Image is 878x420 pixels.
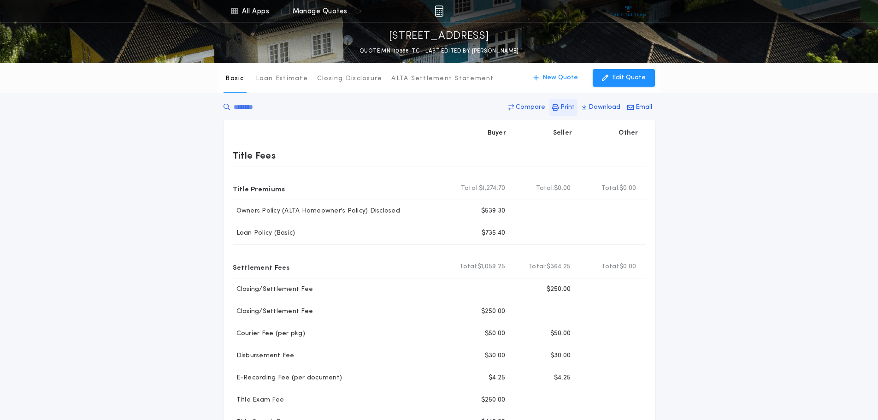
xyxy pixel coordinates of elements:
p: Loan Policy (Basic) [233,229,295,238]
button: New Quote [524,69,587,87]
span: $0.00 [554,184,571,193]
p: Print [560,103,575,112]
p: $4.25 [489,373,505,383]
p: Loan Estimate [256,74,308,83]
p: $735.40 [482,229,506,238]
p: $250.00 [547,285,571,294]
p: $50.00 [550,329,571,338]
p: Email [636,103,652,112]
b: Total: [536,184,554,193]
button: Compare [506,99,548,116]
p: Owners Policy (ALTA Homeowner's Policy) Disclosed [233,207,400,216]
p: New Quote [542,73,578,83]
p: $539.30 [481,207,506,216]
p: Title Premiums [233,181,285,196]
button: Download [579,99,623,116]
span: $0.00 [619,184,636,193]
span: $1,274.70 [479,184,505,193]
p: Basic [225,74,244,83]
p: $30.00 [550,351,571,361]
p: $250.00 [481,307,506,316]
p: Edit Quote [612,73,646,83]
p: Seller [553,129,572,138]
span: $0.00 [619,262,636,272]
span: $364.25 [547,262,571,272]
p: QUOTE MN-10366-TC - LAST EDITED BY [PERSON_NAME] [359,47,519,56]
span: $1,059.25 [477,262,505,272]
p: $4.25 [554,373,571,383]
p: [STREET_ADDRESS] [389,29,489,44]
p: Compare [516,103,545,112]
b: Total: [601,184,620,193]
button: Edit Quote [593,69,655,87]
p: Closing/Settlement Fee [233,307,313,316]
b: Total: [461,184,479,193]
p: Other [619,129,638,138]
p: Disbursement Fee [233,351,295,361]
p: Closing Disclosure [317,74,383,83]
p: Settlement Fees [233,260,290,274]
p: Courier Fee (per pkg) [233,329,305,338]
p: Download [589,103,620,112]
p: E-Recording Fee (per document) [233,373,342,383]
p: Title Fees [233,148,276,163]
b: Total: [460,262,478,272]
p: Closing/Settlement Fee [233,285,313,294]
p: Title Exam Fee [233,396,284,405]
button: Print [549,99,577,116]
p: ALTA Settlement Statement [391,74,494,83]
p: $30.00 [485,351,506,361]
img: vs-icon [611,6,646,16]
p: Buyer [488,129,506,138]
img: img [435,6,443,17]
b: Total: [528,262,547,272]
p: $250.00 [481,396,506,405]
button: Email [625,99,655,116]
b: Total: [601,262,620,272]
p: $50.00 [485,329,506,338]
